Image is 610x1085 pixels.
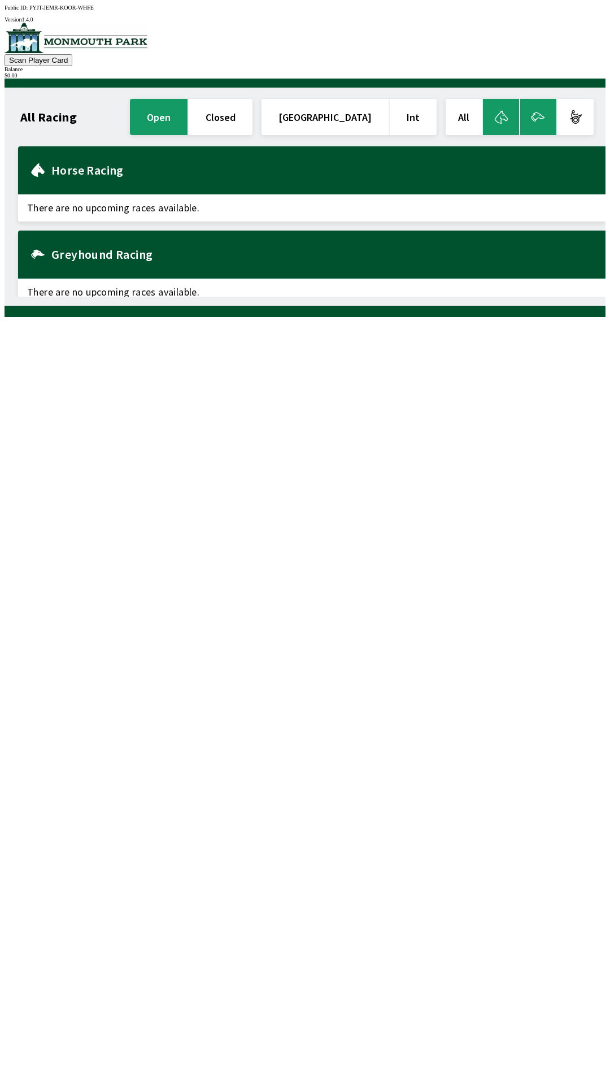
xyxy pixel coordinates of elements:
[5,72,605,79] div: $ 0.00
[5,23,147,53] img: venue logo
[189,99,252,135] button: closed
[18,194,605,222] span: There are no upcoming races available.
[5,16,605,23] div: Version 1.4.0
[18,279,605,306] span: There are no upcoming races available.
[390,99,437,135] button: Int
[5,5,605,11] div: Public ID:
[130,99,188,135] button: open
[262,99,389,135] button: [GEOGRAPHIC_DATA]
[51,250,596,259] h2: Greyhound Racing
[20,112,77,121] h1: All Racing
[446,99,482,135] button: All
[51,166,596,175] h2: Horse Racing
[5,54,72,66] button: Scan Player Card
[5,66,605,72] div: Balance
[29,5,94,11] span: PYJT-JEMR-KOOR-WHFE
